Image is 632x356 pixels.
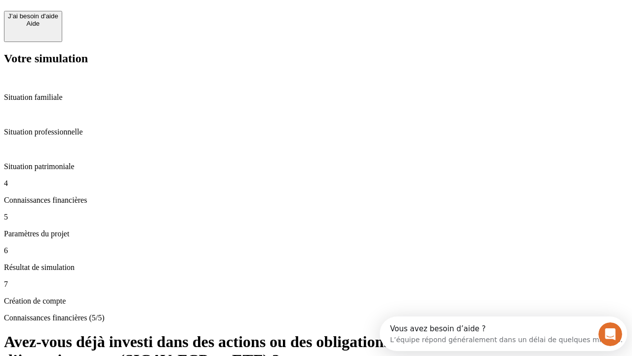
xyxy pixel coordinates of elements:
p: Paramètres du projet [4,229,628,238]
p: Connaissances financières [4,196,628,205]
button: J’ai besoin d'aideAide [4,11,62,42]
iframe: Intercom live chat discovery launcher [380,316,627,351]
div: Aide [8,20,58,27]
p: Résultat de simulation [4,263,628,272]
div: Ouvrir le Messenger Intercom [4,4,272,31]
p: 6 [4,246,628,255]
p: Situation patrimoniale [4,162,628,171]
p: 5 [4,213,628,222]
div: Vous avez besoin d’aide ? [10,8,243,16]
div: J’ai besoin d'aide [8,12,58,20]
h2: Votre simulation [4,52,628,65]
p: Création de compte [4,297,628,306]
p: Connaissances financières (5/5) [4,313,628,322]
p: 7 [4,280,628,289]
div: L’équipe répond généralement dans un délai de quelques minutes. [10,16,243,27]
iframe: Intercom live chat [598,322,622,346]
p: Situation professionnelle [4,128,628,136]
p: 4 [4,179,628,188]
p: Situation familiale [4,93,628,102]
